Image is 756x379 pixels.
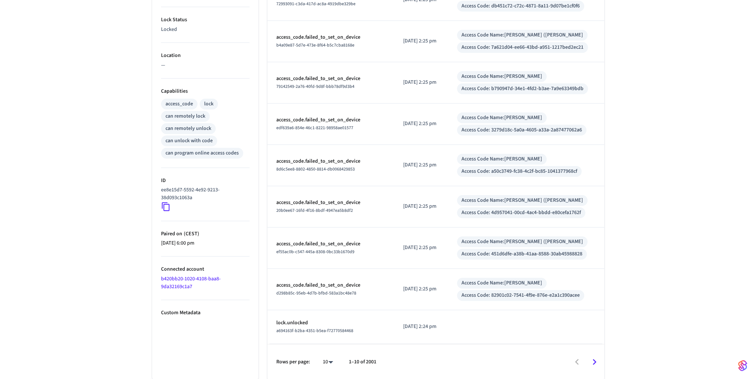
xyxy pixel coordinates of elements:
p: Locked [161,26,250,34]
span: edf639a6-854e-46c1-8221-98958ae01577 [276,125,353,131]
span: ef55ac0b-c547-445a-8308-0bc33b1670d9 [276,249,354,255]
div: Access Code Name: [PERSON_NAME] ([PERSON_NAME] [461,238,583,246]
div: Access Code Name: [PERSON_NAME] [461,114,542,122]
p: [DATE] 2:24 pm [403,323,439,331]
div: Access Code: 4d957041-00cd-4ac4-bbdd-e80cefa1762f [461,209,581,217]
p: access_code.failed_to_set_on_device [276,199,385,207]
p: Connected account [161,265,250,273]
div: 10 [319,357,337,367]
span: 20b0ee67-16fd-4f16-8bdf-4947ea5b8df2 [276,207,353,214]
p: access_code.failed_to_set_on_device [276,75,385,83]
span: 8d6c5ee8-8802-4850-8814-db0068429853 [276,166,355,172]
div: Access Code: 82901c02-7541-4f9e-876e-e2a1c390acee [461,292,580,299]
p: ID [161,177,250,185]
div: Access Code Name: [PERSON_NAME] [461,155,542,163]
p: access_code.failed_to_set_on_device [276,116,385,124]
p: Paired on [161,230,250,238]
div: Access Code: db451c72-c72c-4871-8a11-9d07be1cf0f6 [461,2,580,10]
p: [DATE] 2:25 pm [403,244,439,252]
p: 1–10 of 2001 [349,358,376,366]
div: can remotely unlock [165,125,211,133]
p: [DATE] 2:25 pm [403,79,439,86]
div: Access Code Name: [PERSON_NAME] ([PERSON_NAME] [461,197,583,204]
span: ( CEST ) [182,230,199,238]
div: Access Code Name: [PERSON_NAME] [461,73,542,80]
div: access_code [165,100,193,108]
p: Capabilities [161,87,250,95]
div: Access Code: 3279d18c-5a0a-4605-a33a-2a87477062a6 [461,126,582,134]
div: lock [204,100,213,108]
p: Location [161,52,250,60]
p: [DATE] 2:25 pm [403,285,439,293]
p: access_code.failed_to_set_on_device [276,157,385,165]
button: Go to next page [586,353,603,371]
p: lock.unlocked [276,319,385,327]
p: access_code.failed_to_set_on_device [276,281,385,289]
div: Access Code Name: [PERSON_NAME] [461,279,542,287]
p: access_code.failed_to_set_on_device [276,240,385,248]
p: [DATE] 2:25 pm [403,161,439,169]
p: ee8e15d7-5592-4e92-9213-38d093c1063a [161,186,247,202]
span: d298b85c-95eb-4d7b-bfbd-583a1bc48e78 [276,290,356,296]
div: Access Code: a50c3749-fc38-4c2f-bc85-1041377968cf [461,168,577,175]
p: Rows per page: [276,358,310,366]
p: [DATE] 2:25 pm [403,37,439,45]
div: can program online access codes [165,149,239,157]
img: SeamLogoGradient.69752ec5.svg [738,360,747,372]
span: 72993091-c3da-417d-ac8a-4919dbe329be [276,1,356,7]
span: 79142549-2a76-40fd-9d8f-bbb78df9d3b4 [276,83,354,90]
div: Access Code: b790947d-34e1-4fd2-b3ae-7a9e63349bdb [461,85,583,93]
p: Custom Metadata [161,309,250,317]
p: [DATE] 6:00 pm [161,239,250,247]
div: Access Code Name: [PERSON_NAME] ([PERSON_NAME] [461,31,583,39]
a: b420bb20-1020-4108-baa8-9da32169c1a7 [161,275,221,290]
div: can remotely lock [165,112,205,120]
div: Access Code: 451d6dfe-a38b-41aa-8588-30ab45988828 [461,250,582,258]
p: access_code.failed_to_set_on_device [276,34,385,41]
span: b4a09e87-5d7e-473e-8f64-b5c7cba8168e [276,42,354,48]
p: [DATE] 2:25 pm [403,120,439,128]
div: Access Code: 7a621d04-ee66-43bd-a951-1217bed2ec21 [461,44,583,51]
p: — [161,61,250,69]
p: [DATE] 2:25 pm [403,203,439,210]
div: can unlock with code [165,137,213,145]
span: a694163f-b2ba-4351-b5ea-f72770584468 [276,328,353,334]
p: Lock Status [161,16,250,24]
